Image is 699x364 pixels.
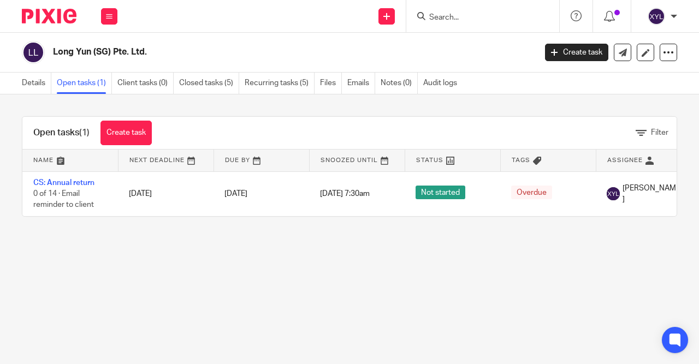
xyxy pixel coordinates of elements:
span: Overdue [511,186,552,199]
img: Pixie [22,9,76,23]
input: Search [428,13,526,23]
img: svg%3E [648,8,665,25]
img: svg%3E [22,41,45,64]
a: Create task [100,121,152,145]
span: [PERSON_NAME] [623,183,680,205]
span: Status [416,157,443,163]
span: Not started [416,186,465,199]
span: Tags [512,157,530,163]
span: 0 of 14 · Email reminder to client [33,190,94,209]
a: Create task [545,44,608,61]
a: Client tasks (0) [117,73,174,94]
span: Filter [651,129,668,136]
span: [DATE] 7:30am [320,190,370,198]
a: Details [22,73,51,94]
h1: Open tasks [33,127,90,139]
a: CS: Annual return [33,179,94,187]
a: Files [320,73,342,94]
h2: Long Yun (SG) Pte. Ltd. [53,46,434,58]
td: [DATE] [118,171,214,216]
a: Closed tasks (5) [179,73,239,94]
a: Emails [347,73,375,94]
span: (1) [79,128,90,137]
a: Open tasks (1) [57,73,112,94]
a: Notes (0) [381,73,418,94]
a: Audit logs [423,73,463,94]
img: svg%3E [607,187,620,200]
a: Recurring tasks (5) [245,73,315,94]
span: Snoozed Until [321,157,378,163]
span: [DATE] [224,190,247,198]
